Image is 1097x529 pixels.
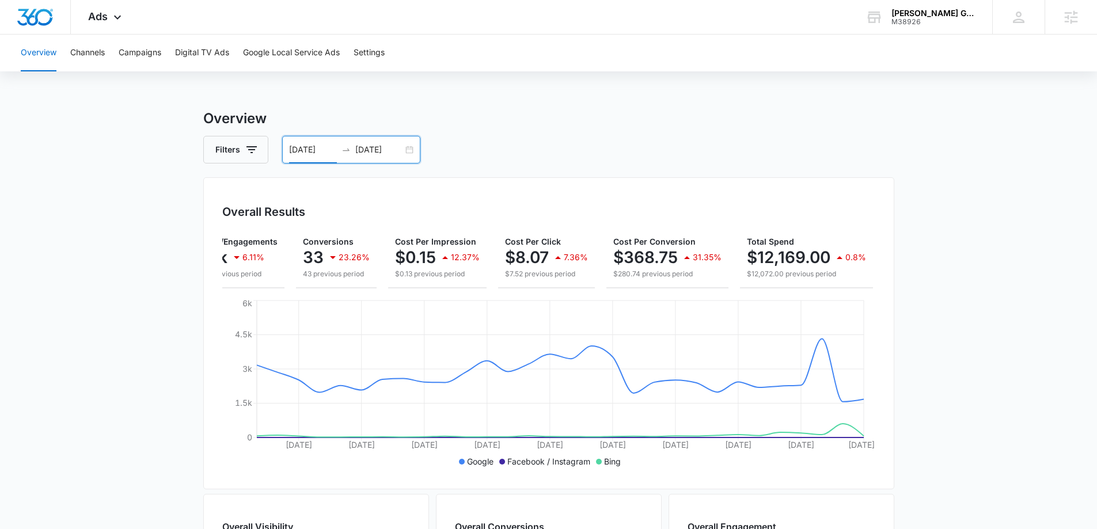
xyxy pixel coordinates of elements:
p: 31.35% [693,253,722,261]
tspan: [DATE] [724,440,751,450]
h3: Overview [203,108,894,129]
input: Start date [289,143,337,156]
tspan: [DATE] [599,440,625,450]
p: 7.36% [564,253,588,261]
span: swap-right [341,145,351,154]
div: account id [891,18,975,26]
tspan: [DATE] [348,440,374,450]
button: Settings [354,35,385,71]
span: Clicks/Engagements [196,237,278,246]
tspan: [DATE] [411,440,437,450]
p: $368.75 [613,248,678,267]
span: Cost Per Conversion [613,237,696,246]
button: Overview [21,35,56,71]
p: Bing [604,455,621,467]
p: $280.74 previous period [613,269,722,279]
button: Google Local Service Ads [243,35,340,71]
tspan: [DATE] [662,440,688,450]
p: 6.11% [242,253,264,261]
p: $8.07 [505,248,549,267]
p: $0.13 previous period [395,269,480,279]
span: Ads [88,10,108,22]
p: 1.6k previous period [196,269,278,279]
tspan: [DATE] [848,440,875,450]
p: 43 previous period [303,269,370,279]
button: Channels [70,35,105,71]
tspan: 3k [242,364,252,374]
span: Total Spend [747,237,794,246]
span: Cost Per Impression [395,237,476,246]
tspan: 6k [242,298,252,308]
button: Campaigns [119,35,161,71]
tspan: [DATE] [787,440,814,450]
span: Conversions [303,237,354,246]
tspan: 0 [247,432,252,442]
p: 23.26% [339,253,370,261]
input: End date [355,143,403,156]
span: Cost Per Click [505,237,561,246]
p: $12,072.00 previous period [747,269,866,279]
p: Google [467,455,494,467]
button: Filters [203,136,268,163]
tspan: [DATE] [285,440,312,450]
tspan: [DATE] [473,440,500,450]
span: to [341,145,351,154]
p: 0.8% [845,253,866,261]
p: 33 [303,248,324,267]
p: $12,169.00 [747,248,830,267]
tspan: [DATE] [536,440,563,450]
p: Facebook / Instagram [507,455,590,467]
div: account name [891,9,975,18]
h3: Overall Results [222,203,305,220]
p: 12.37% [451,253,480,261]
p: $0.15 [395,248,436,267]
tspan: 1.5k [235,398,252,408]
button: Digital TV Ads [175,35,229,71]
p: $7.52 previous period [505,269,588,279]
tspan: 4.5k [235,329,252,339]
